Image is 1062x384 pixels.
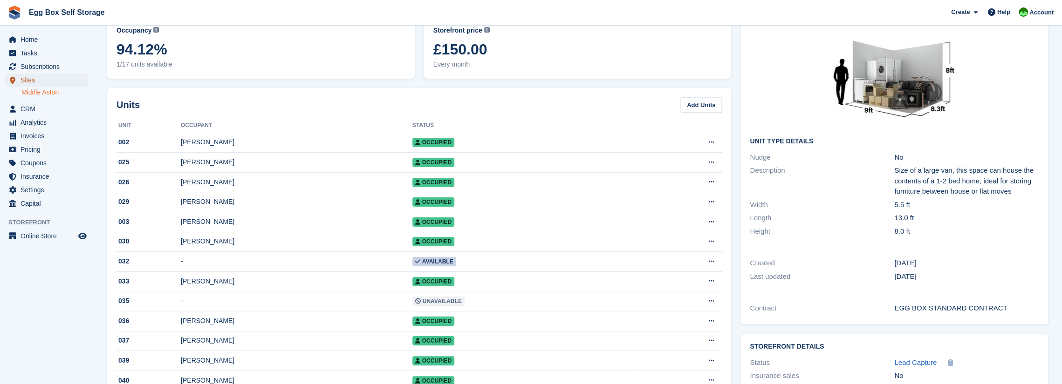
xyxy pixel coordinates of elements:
span: Create [951,7,970,17]
div: [PERSON_NAME] [181,356,412,365]
span: Help [997,7,1010,17]
span: Coupons [21,156,76,169]
div: 037 [116,336,181,345]
div: [PERSON_NAME] [181,336,412,345]
th: Status [412,118,638,133]
a: Add Units [680,97,722,113]
th: Occupant [181,118,412,133]
span: Tasks [21,47,76,60]
div: 030 [116,236,181,246]
div: [PERSON_NAME] [181,137,412,147]
div: [DATE] [894,271,1039,282]
span: Subscriptions [21,60,76,73]
a: menu [5,170,88,183]
img: 75.jpg [824,26,964,130]
h2: Units [116,98,140,112]
div: [PERSON_NAME] [181,177,412,187]
div: Created [750,258,894,269]
div: 035 [116,296,181,306]
div: EGG BOX STANDARD CONTRACT [894,303,1039,314]
a: Egg Box Self Storage [25,5,109,20]
img: icon-info-grey-7440780725fd019a000dd9b08b2336e03edf1995a4989e88bcd33f0948082b44.svg [484,27,490,33]
span: Capital [21,197,76,210]
a: menu [5,74,88,87]
div: 002 [116,137,181,147]
span: Insurance [21,170,76,183]
div: 003 [116,217,181,227]
td: - [181,252,412,272]
a: menu [5,116,88,129]
span: Home [21,33,76,46]
div: Description [750,165,894,197]
h2: Storefront Details [750,343,1039,350]
span: Sites [21,74,76,87]
div: 026 [116,177,181,187]
a: Middle Aston [21,88,88,97]
div: [PERSON_NAME] [181,157,412,167]
span: Online Store [21,229,76,243]
span: Account [1029,8,1054,17]
div: Insurance sales [750,371,894,381]
img: Charles Sandy [1019,7,1028,17]
span: Unavailable [412,296,465,306]
div: [PERSON_NAME] [181,197,412,207]
span: 94.12% [116,41,405,58]
div: Size of a large van, this space can house the contents of a 1-2 bed home, ideal for storing furni... [894,165,1039,197]
span: Occupied [412,158,454,167]
span: Occupied [412,317,454,326]
span: 1/17 units available [116,60,405,69]
span: Occupied [412,138,454,147]
div: 033 [116,276,181,286]
div: Status [750,357,894,368]
div: Contract [750,303,894,314]
a: Preview store [77,230,88,242]
th: Unit [116,118,181,133]
span: Pricing [21,143,76,156]
span: Storefront [8,218,93,227]
span: Occupied [412,178,454,187]
span: Available [412,257,456,266]
div: 029 [116,197,181,207]
div: No [894,371,1039,381]
span: £150.00 [433,41,722,58]
div: [PERSON_NAME] [181,236,412,246]
div: 13.0 ft [894,213,1039,223]
div: [DATE] [894,258,1039,269]
div: 8.0 ft [894,226,1039,237]
a: menu [5,143,88,156]
div: [PERSON_NAME] [181,276,412,286]
div: 039 [116,356,181,365]
a: Lead Capture [894,357,937,368]
div: [PERSON_NAME] [181,217,412,227]
div: Width [750,200,894,210]
a: menu [5,33,88,46]
span: Occupied [412,277,454,286]
div: 032 [116,256,181,266]
img: icon-info-grey-7440780725fd019a000dd9b08b2336e03edf1995a4989e88bcd33f0948082b44.svg [153,27,159,33]
img: stora-icon-8386f47178a22dfd0bd8f6a31ec36ba5ce8667c1dd55bd0f319d3a0aa187defe.svg [7,6,21,20]
div: 025 [116,157,181,167]
div: Last updated [750,271,894,282]
span: Occupied [412,356,454,365]
div: 5.5 ft [894,200,1039,210]
div: [PERSON_NAME] [181,316,412,326]
span: Occupied [412,217,454,227]
span: Occupied [412,237,454,246]
span: Occupied [412,336,454,345]
a: menu [5,229,88,243]
span: Invoices [21,129,76,142]
a: menu [5,183,88,196]
td: - [181,291,412,311]
a: menu [5,197,88,210]
span: Occupied [412,197,454,207]
div: 036 [116,316,181,326]
h2: Unit Type details [750,138,1039,145]
div: No [894,152,1039,163]
div: Nudge [750,152,894,163]
span: CRM [21,102,76,115]
div: Height [750,226,894,237]
span: Analytics [21,116,76,129]
span: Lead Capture [894,358,937,366]
a: menu [5,60,88,73]
a: menu [5,129,88,142]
